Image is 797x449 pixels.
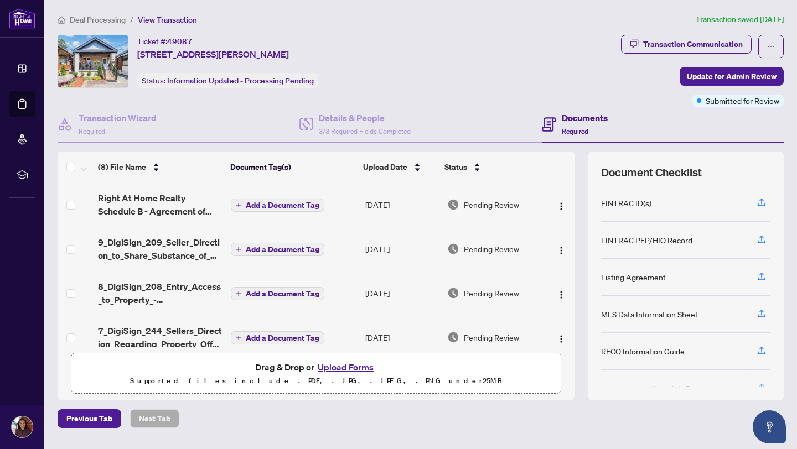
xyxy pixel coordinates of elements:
[231,243,324,256] button: Add a Document Tag
[601,197,651,209] div: FINTRAC ID(s)
[231,286,324,301] button: Add a Document Tag
[255,360,377,374] span: Drag & Drop or
[66,410,112,427] span: Previous Tab
[557,290,566,299] img: Logo
[167,76,314,86] span: Information Updated - Processing Pending
[98,324,222,351] span: 7_DigiSign_244_Sellers_Direction_Regarding_Property_Offers_-_PropTx-[PERSON_NAME].pdf
[98,161,146,173] span: (8) File Name
[767,43,775,50] span: ellipsis
[361,315,443,359] td: [DATE]
[138,15,197,25] span: View Transaction
[246,201,319,209] span: Add a Document Tag
[236,247,241,252] span: plus
[464,331,519,343] span: Pending Review
[680,67,784,86] button: Update for Admin Review
[79,127,105,135] span: Required
[231,199,324,212] button: Add a Document Tag
[137,48,289,61] span: [STREET_ADDRESS][PERSON_NAME]
[167,36,192,46] span: 49087
[557,246,566,255] img: Logo
[361,182,443,227] td: [DATE]
[58,409,121,428] button: Previous Tab
[552,328,570,346] button: Logo
[58,35,128,87] img: IMG-W12242638_1.jpg
[79,111,157,124] h4: Transaction Wizard
[464,243,519,255] span: Pending Review
[447,287,459,299] img: Document Status
[319,111,411,124] h4: Details & People
[236,291,241,296] span: plus
[562,111,608,124] h4: Documents
[236,335,241,341] span: plus
[464,199,519,211] span: Pending Review
[231,198,324,212] button: Add a Document Tag
[552,284,570,302] button: Logo
[601,165,702,180] span: Document Checklist
[601,345,685,357] div: RECO Information Guide
[319,127,411,135] span: 3/3 Required Fields Completed
[71,353,561,394] span: Drag & Drop orUpload FormsSupported files include .PDF, .JPG, .JPEG, .PNG under25MB
[464,287,519,299] span: Pending Review
[621,35,752,54] button: Transaction Communication
[361,271,443,315] td: [DATE]
[359,152,440,182] th: Upload Date
[12,416,33,437] img: Profile Icon
[137,73,318,88] div: Status:
[601,234,692,246] div: FINTRAC PEP/HIO Record
[643,35,743,53] div: Transaction Communication
[361,227,443,271] td: [DATE]
[130,13,133,26] li: /
[226,152,359,182] th: Document Tag(s)
[231,242,324,257] button: Add a Document Tag
[447,199,459,211] img: Document Status
[687,67,777,85] span: Update for Admin Review
[231,331,324,344] button: Add a Document Tag
[696,13,784,26] article: Transaction saved [DATE]
[753,410,786,443] button: Open asap
[137,35,192,48] div: Ticket #:
[601,271,666,283] div: Listing Agreement
[557,202,566,211] img: Logo
[440,152,542,182] th: Status
[98,280,222,306] span: 8_DigiSign_208_Entry_Access_to_Property_-_Seller_Acknowledgement_-_PropTx-[PERSON_NAME].pdf
[231,287,324,300] button: Add a Document Tag
[78,374,554,388] p: Supported files include .PDF, .JPG, .JPEG, .PNG under 25 MB
[94,152,226,182] th: (8) File Name
[246,246,319,253] span: Add a Document Tag
[552,240,570,258] button: Logo
[70,15,126,25] span: Deal Processing
[130,409,179,428] button: Next Tab
[706,95,779,107] span: Submitted for Review
[363,161,407,173] span: Upload Date
[98,236,222,262] span: 9_DigiSign_209_Seller_Direction_to_Share_Substance_of_Offers_-_PropTx-[PERSON_NAME].pdf
[246,334,319,342] span: Add a Document Tag
[557,335,566,343] img: Logo
[447,243,459,255] img: Document Status
[444,161,467,173] span: Status
[447,331,459,343] img: Document Status
[9,8,35,29] img: logo
[98,191,222,218] span: Right At Home Realty Schedule B - Agreement of Purchase and Sale.pdf
[552,196,570,213] button: Logo
[314,360,377,374] button: Upload Forms
[601,308,698,320] div: MLS Data Information Sheet
[236,202,241,208] span: plus
[58,16,65,24] span: home
[562,127,588,135] span: Required
[246,290,319,297] span: Add a Document Tag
